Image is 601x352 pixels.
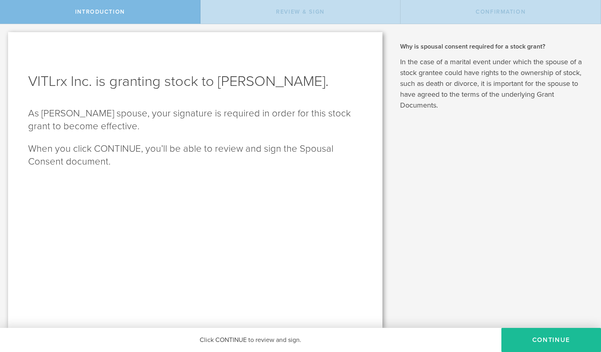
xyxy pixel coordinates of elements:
p: In the case of a marital event under which the spouse of a stock grantee could have rights to the... [400,57,589,111]
h2: Why is spousal consent required for a stock grant? [400,42,589,51]
p: As [PERSON_NAME] spouse, your signature is required in order for this stock grant to become effec... [28,107,362,133]
h1: VITLrx Inc. is granting stock to [PERSON_NAME]. [28,72,362,91]
span: Introduction [75,8,125,15]
p: When you click CONTINUE, you’ll be able to review and sign the Spousal Consent document. [28,142,362,168]
button: CONTINUE [501,328,601,352]
span: Confirmation [476,8,525,15]
span: Review & Sign [276,8,325,15]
